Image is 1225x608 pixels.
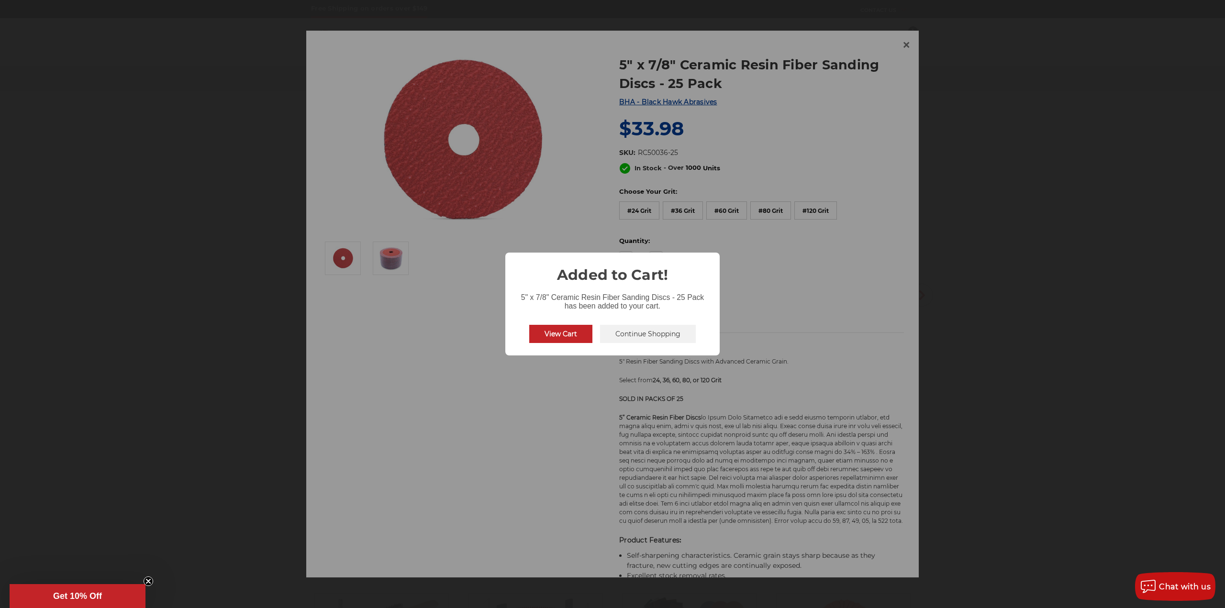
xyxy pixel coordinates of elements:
[505,253,720,286] h2: Added to Cart!
[529,325,592,343] button: View Cart
[1135,572,1215,601] button: Chat with us
[1159,582,1211,591] span: Chat with us
[144,576,153,586] button: Close teaser
[600,325,696,343] button: Continue Shopping
[53,591,102,601] span: Get 10% Off
[505,286,720,312] div: 5" x 7/8" Ceramic Resin Fiber Sanding Discs - 25 Pack has been added to your cart.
